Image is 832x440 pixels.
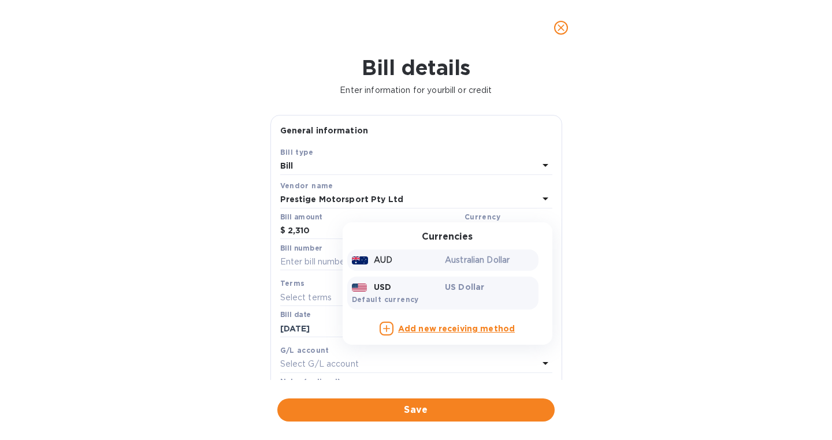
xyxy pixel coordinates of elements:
[374,281,391,293] p: USD
[280,320,389,337] input: Select date
[9,55,823,80] h1: Bill details
[352,256,368,264] img: AUD
[352,284,367,292] img: USD
[280,148,314,156] b: Bill type
[280,312,311,319] label: Bill date
[465,212,500,221] b: Currency
[280,358,359,370] p: Select G/L account
[422,232,473,243] h3: Currencies
[9,84,823,96] p: Enter information for your bill or credit
[277,398,555,422] button: Save
[352,295,419,304] b: Default currency
[280,346,329,355] b: G/L account
[280,161,294,170] b: Bill
[280,195,404,204] b: Prestige Motorsport Pty Ltd
[280,245,322,252] label: Bill number
[280,214,322,221] label: Bill amount
[445,254,534,266] p: Australian Dollar
[280,253,552,271] input: Enter bill number
[547,14,575,42] button: close
[280,378,341,385] label: Notes (optional)
[288,222,460,240] input: $ Enter bill amount
[287,403,545,417] span: Save
[280,292,332,304] p: Select terms
[280,126,369,135] b: General information
[280,181,333,190] b: Vendor name
[374,254,392,266] p: AUD
[280,279,305,288] b: Terms
[445,281,534,293] p: US Dollar
[280,222,288,240] div: $
[398,324,515,333] b: Add new receiving method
